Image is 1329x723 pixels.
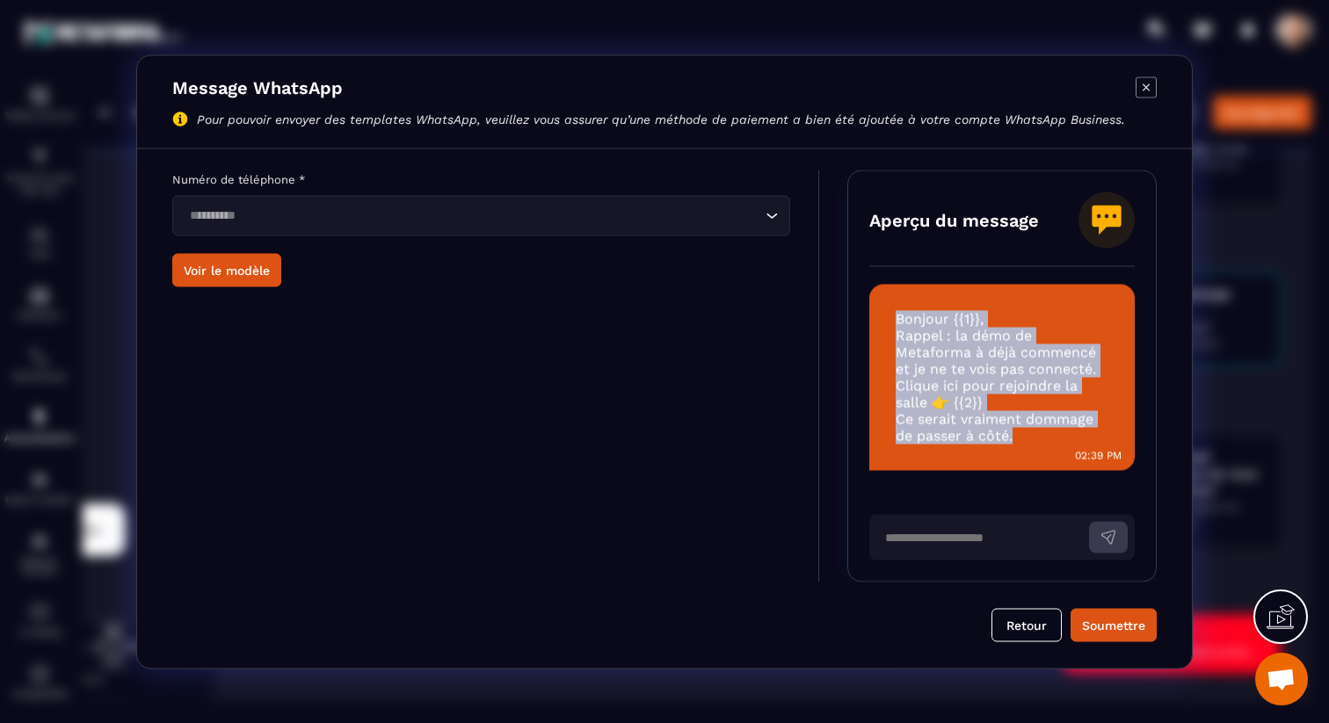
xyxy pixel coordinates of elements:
label: Numéro de téléphone * [172,172,305,185]
h4: Message WhatsApp [172,76,1125,98]
div: Soumettre [1082,616,1145,633]
input: Search for option [184,206,761,225]
div: Search for option [172,195,790,235]
button: Voir le modèle [172,253,281,286]
a: Ouvrir le chat [1255,653,1308,705]
button: Retour [991,608,1062,641]
p: Pour pouvoir envoyer des templates WhatsApp, veuillez vous assurer qu’une méthode de paiement a b... [197,112,1125,126]
button: Soumettre [1071,608,1157,641]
